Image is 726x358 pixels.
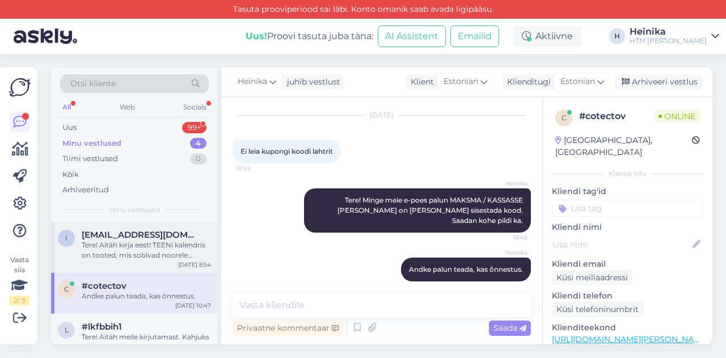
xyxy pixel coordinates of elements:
div: Kliendi info [552,169,703,179]
div: H [609,28,625,44]
span: #lkfbbih1 [82,322,122,332]
div: [DATE] [233,110,531,120]
div: Tere! Aitäh kirja eest! TEENi kalendris on tooted, mis sobivad noorele nahale ehk sealt on välja ... [82,240,211,260]
div: Web [117,100,137,115]
button: AI Assistent [378,26,446,47]
input: Lisa tag [552,200,703,217]
span: Estonian [560,75,595,88]
img: Askly Logo [9,77,31,98]
span: #cotectov [82,281,126,291]
div: Klienditugi [503,76,551,88]
div: Vaata siia [9,255,29,306]
b: Uus! [246,31,267,41]
div: Proovi tasuta juba täna: [246,30,373,43]
div: Andke palun teada, kas õnnestus. [82,291,211,301]
div: 4 [190,138,206,149]
span: 10:46 [485,233,527,242]
p: Kliendi nimi [552,221,703,233]
span: c [562,113,567,122]
div: [DATE] 8:54 [178,260,211,269]
span: l [65,326,69,334]
div: Arhiveeritud [62,184,109,196]
div: Minu vestlused [62,138,121,149]
div: 0 [190,153,206,165]
div: Aktiivne [513,26,582,47]
div: Küsi meiliaadressi [552,270,632,285]
span: I [65,234,67,242]
div: 99+ [182,122,206,133]
div: # cotectov [579,109,654,123]
span: 10:47 [485,282,527,290]
p: Kliendi email [552,258,703,270]
div: Arhiveeri vestlus [615,74,702,90]
span: 10:42 [236,164,278,172]
button: Emailid [450,26,499,47]
span: Estonian [444,75,478,88]
div: [GEOGRAPHIC_DATA], [GEOGRAPHIC_DATA] [555,134,692,158]
div: Heinika [630,27,707,36]
span: Heinika [485,249,527,257]
div: 2 / 3 [9,296,29,306]
span: Tere! Minge meie e-poes palun MAKSMA / KASSASSE [PERSON_NAME] on [PERSON_NAME] sisestada kood. Sa... [337,196,525,225]
span: Online [654,110,700,123]
div: Socials [181,100,209,115]
a: HeinikaHTM [PERSON_NAME] [630,27,719,45]
div: Uus [62,122,77,133]
div: Privaatne kommentaar [233,321,343,336]
div: All [60,100,73,115]
input: Lisa nimi [552,238,690,251]
p: Kliendi telefon [552,290,703,302]
div: Küsi telefoninumbrit [552,302,643,317]
div: HTM [PERSON_NAME] [630,36,707,45]
p: Kliendi tag'id [552,186,703,197]
span: Ei leia kupongi koodi lahtrit [240,147,333,155]
div: Tere! Aitäh meile kirjutamast. Kahjuks seda hetkel juurde [PERSON_NAME], aga Sügavniisutav Näotoo... [82,332,211,352]
div: Klient [406,76,434,88]
span: Heinika [485,179,527,188]
div: Tiimi vestlused [62,153,118,165]
span: Otsi kliente [70,78,116,90]
div: juhib vestlust [282,76,340,88]
span: Heinika [238,75,267,88]
a: [URL][DOMAIN_NAME][PERSON_NAME] [552,334,708,344]
div: [DATE] 10:47 [175,301,211,310]
p: Klienditeekond [552,322,703,334]
span: Minu vestlused [109,205,160,215]
span: c [64,285,69,293]
div: Kõik [62,169,79,180]
span: Saada [493,323,526,333]
span: Andke palun teada, kas õnnestus. [409,265,523,273]
span: Ingridparik@hmail.com [82,230,200,240]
